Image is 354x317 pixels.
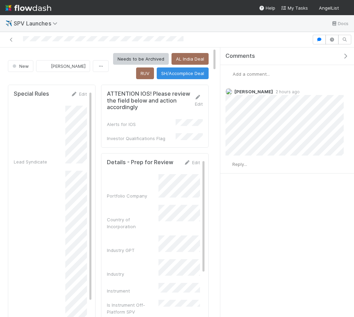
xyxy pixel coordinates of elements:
[42,63,49,70] img: avatar_768cd48b-9260-4103-b3ef-328172ae0546.png
[225,53,255,60] span: Comments
[14,158,65,165] div: Lead Syndicate
[107,271,158,277] div: Industry
[232,161,247,167] span: Reply...
[107,135,176,142] div: Investor Qualifications Flag
[157,67,209,79] button: SH/Accomplice Deal
[107,302,158,315] div: Is Instrument Off-Platform SPV
[225,88,232,95] img: avatar_ac990a78-52d7-40f8-b1fe-cbbd1cda261e.png
[14,91,49,97] h5: Special Rules
[51,63,86,69] span: [PERSON_NAME]
[234,89,273,94] span: [PERSON_NAME]
[172,53,209,65] button: AL India Deal
[319,5,339,11] span: AngelList
[136,67,154,79] button: RUV
[71,91,87,97] a: Edit
[273,89,300,94] span: 2 hours ago
[107,91,195,111] h5: ATTENTION IOS! Please review the field below and action accordingly
[107,159,173,166] h5: Details - Prep for Review
[226,71,233,77] img: avatar_18c010e4-930e-4480-823a-7726a265e9dd.png
[36,60,90,72] button: [PERSON_NAME]
[233,71,270,77] span: Add a comment...
[14,20,61,27] span: SPV Launches
[113,53,169,65] button: Needs to be Archived
[184,160,200,165] a: Edit
[331,19,349,28] a: Docs
[107,247,158,254] div: Industry GPT
[342,5,349,12] img: avatar_18c010e4-930e-4480-823a-7726a265e9dd.png
[107,287,158,294] div: Instrument
[281,5,308,11] span: My Tasks
[107,121,176,128] div: Alerts for IOS
[5,20,12,26] span: ✈️
[195,94,203,107] a: Edit
[107,192,158,199] div: Portfolio Company
[107,216,158,230] div: Country of Incorporation
[225,161,232,168] img: avatar_18c010e4-930e-4480-823a-7726a265e9dd.png
[5,2,51,14] img: logo-inverted-e16ddd16eac7371096b0.svg
[281,4,308,11] a: My Tasks
[259,4,275,11] div: Help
